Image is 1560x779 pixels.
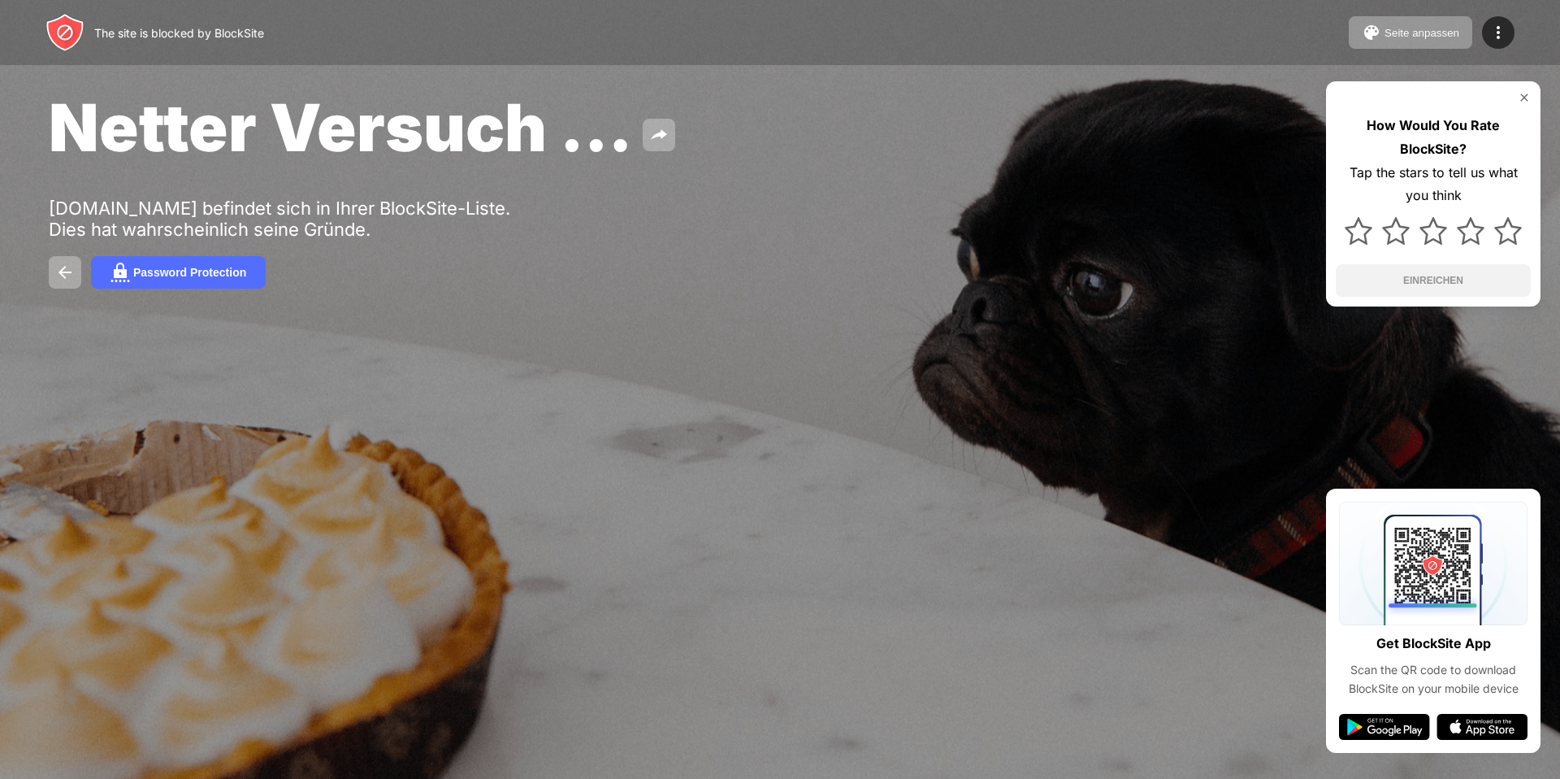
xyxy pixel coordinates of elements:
div: [DOMAIN_NAME] befindet sich in Ihrer BlockSite-Liste. Dies hat wahrscheinlich seine Gründe. [49,198,551,240]
img: star.svg [1382,217,1410,245]
img: pallet.svg [1362,23,1381,42]
img: google-play.svg [1339,714,1430,740]
div: Password Protection [133,266,246,279]
img: star.svg [1494,217,1522,245]
div: The site is blocked by BlockSite [94,26,264,40]
button: Password Protection [91,256,266,289]
img: back.svg [55,263,75,282]
img: header-logo.svg [45,13,84,52]
img: star.svg [1457,217,1484,245]
div: Seite anpassen [1384,27,1459,39]
img: qrcode.svg [1339,502,1527,625]
button: Seite anpassen [1349,16,1472,49]
img: share.svg [649,125,669,145]
button: EINREICHEN [1336,264,1531,297]
div: Get BlockSite App [1376,632,1491,655]
img: password.svg [110,263,130,282]
div: How Would You Rate BlockSite? [1336,114,1531,161]
img: app-store.svg [1436,714,1527,740]
div: Scan the QR code to download BlockSite on your mobile device [1339,661,1527,698]
img: star.svg [1419,217,1447,245]
div: Tap the stars to tell us what you think [1336,161,1531,208]
img: menu-icon.svg [1488,23,1508,42]
img: rate-us-close.svg [1518,91,1531,104]
img: star.svg [1345,217,1372,245]
span: Netter Versuch … [49,88,633,167]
